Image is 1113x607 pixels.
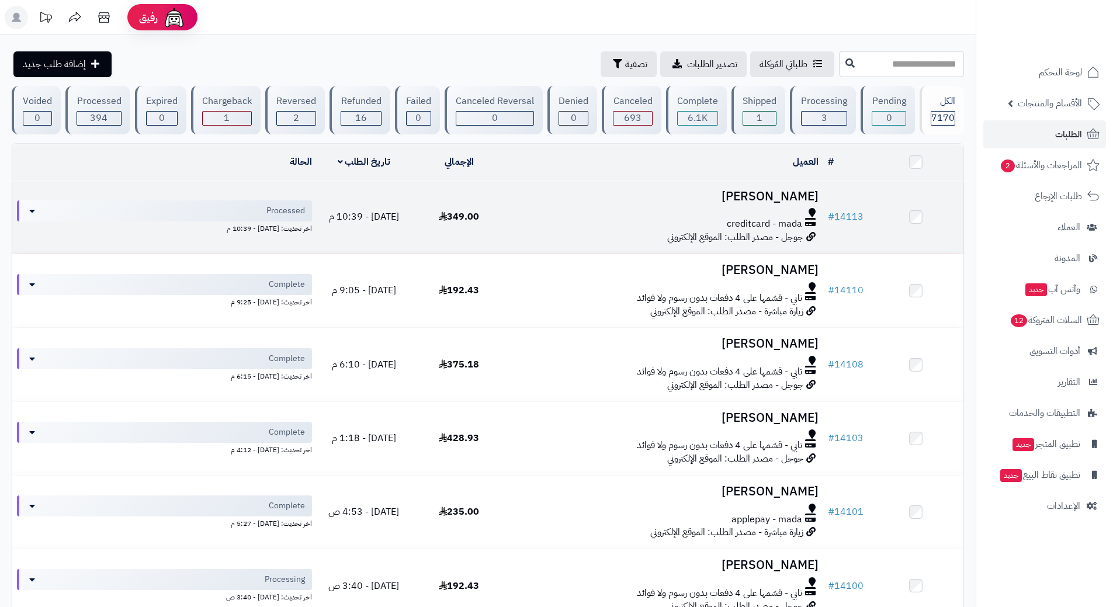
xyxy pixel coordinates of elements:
span: Complete [269,353,305,365]
span: المدونة [1055,250,1080,266]
span: 192.43 [439,579,479,593]
span: وآتس آب [1024,281,1080,297]
span: 1 [757,111,762,125]
div: 2 [277,112,315,125]
span: 7170 [931,111,955,125]
h3: [PERSON_NAME] [511,190,819,203]
a: العملاء [983,213,1106,241]
span: إضافة طلب جديد [23,57,86,71]
div: 394 [77,112,120,125]
span: 375.18 [439,358,479,372]
div: Complete [677,95,718,108]
div: الكل [931,95,955,108]
div: Chargeback [202,95,252,108]
span: 0 [886,111,892,125]
a: المراجعات والأسئلة2 [983,151,1106,179]
div: Refunded [341,95,381,108]
img: logo-2.png [1034,33,1102,57]
a: طلباتي المُوكلة [750,51,834,77]
a: Refunded 16 [327,86,392,134]
div: Canceled Reversal [456,95,534,108]
a: #14100 [828,579,864,593]
div: اخر تحديث: [DATE] - 5:27 م [17,516,312,529]
a: تصدير الطلبات [660,51,747,77]
span: جديد [1013,438,1034,451]
a: المدونة [983,244,1106,272]
a: الحالة [290,155,312,169]
span: 0 [571,111,577,125]
span: # [828,210,834,224]
span: جديد [1025,283,1047,296]
a: تطبيق نقاط البيعجديد [983,461,1106,489]
a: Denied 0 [545,86,599,134]
span: [DATE] - 6:10 م [332,358,396,372]
span: تابي - قسّمها على 4 دفعات بدون رسوم ولا فوائد [637,587,802,600]
a: #14101 [828,505,864,519]
h3: [PERSON_NAME] [511,337,819,351]
div: 1 [203,112,251,125]
div: اخر تحديث: [DATE] - 3:40 ص [17,590,312,602]
a: Processing 3 [788,86,858,134]
span: تابي - قسّمها على 4 دفعات بدون رسوم ولا فوائد [637,365,802,379]
h3: [PERSON_NAME] [511,411,819,425]
div: 693 [613,112,651,125]
span: [DATE] - 1:18 م [332,431,396,445]
span: تصفية [625,57,647,71]
div: 0 [456,112,533,125]
a: وآتس آبجديد [983,275,1106,303]
span: [DATE] - 9:05 م [332,283,396,297]
h3: [PERSON_NAME] [511,559,819,572]
a: الكل7170 [917,86,966,134]
a: Processed 394 [63,86,132,134]
span: Complete [269,279,305,290]
div: Voided [23,95,52,108]
a: إضافة طلب جديد [13,51,112,77]
a: Chargeback 1 [189,86,263,134]
a: تحديثات المنصة [31,6,60,32]
span: الأقسام والمنتجات [1018,95,1082,112]
span: 2 [293,111,299,125]
span: 1 [224,111,230,125]
a: تطبيق المتجرجديد [983,430,1106,458]
span: 3 [821,111,827,125]
a: #14103 [828,431,864,445]
span: [DATE] - 3:40 ص [328,579,399,593]
span: المراجعات والأسئلة [1000,157,1082,174]
div: 0 [559,112,588,125]
div: اخر تحديث: [DATE] - 4:12 م [17,443,312,455]
span: 693 [624,111,642,125]
span: 235.00 [439,505,479,519]
span: طلباتي المُوكلة [760,57,807,71]
a: #14113 [828,210,864,224]
span: 6.1K [688,111,708,125]
span: أدوات التسويق [1029,343,1080,359]
a: Voided 0 [9,86,63,134]
div: 16 [341,112,380,125]
span: applepay - mada [731,513,802,526]
div: 0 [872,112,905,125]
span: Complete [269,500,305,512]
a: الطلبات [983,120,1106,148]
div: Processed [77,95,121,108]
span: الإعدادات [1047,498,1080,514]
div: 0 [407,112,431,125]
span: Processed [266,205,305,217]
span: زيارة مباشرة - مصدر الطلب: الموقع الإلكتروني [650,525,803,539]
h3: [PERSON_NAME] [511,263,819,277]
span: Processing [265,574,305,585]
span: لوحة التحكم [1039,64,1082,81]
span: تصدير الطلبات [687,57,737,71]
a: Pending 0 [858,86,917,134]
span: 0 [415,111,421,125]
a: # [828,155,834,169]
a: الإجمالي [445,155,474,169]
span: جديد [1000,469,1022,482]
a: Reversed 2 [263,86,327,134]
a: Complete 6.1K [664,86,729,134]
span: 2 [1001,159,1015,172]
span: العملاء [1057,219,1080,235]
a: الإعدادات [983,492,1106,520]
a: Expired 0 [133,86,189,134]
a: التطبيقات والخدمات [983,399,1106,427]
span: تابي - قسّمها على 4 دفعات بدون رسوم ولا فوائد [637,292,802,305]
